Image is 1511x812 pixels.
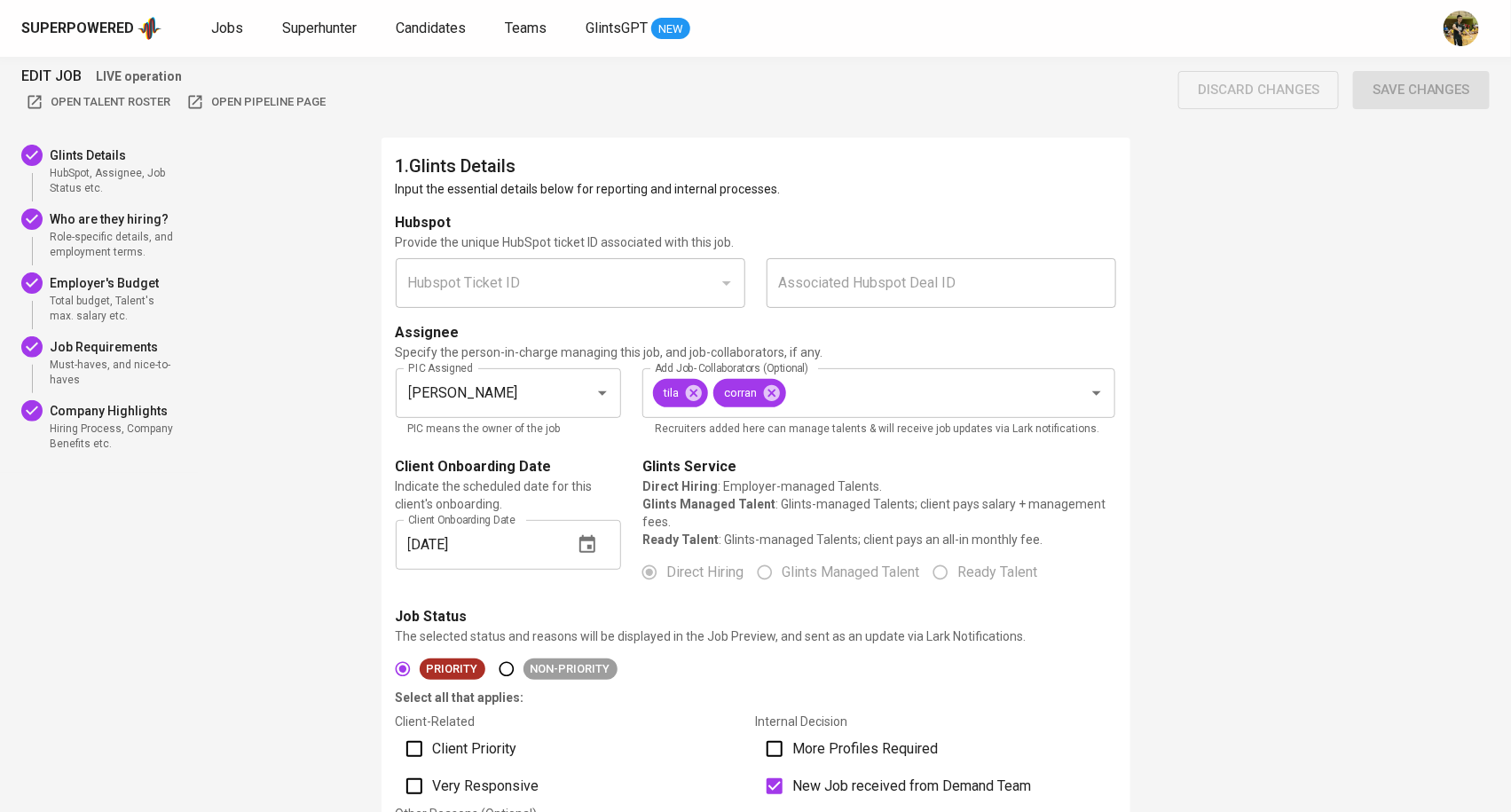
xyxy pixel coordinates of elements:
[26,92,170,113] span: Open Talent Roster
[21,89,175,116] button: Open Talent Roster
[21,64,82,89] span: EDIT JOB
[50,422,177,452] span: Hiring Process, Company Benefits etc.
[586,20,648,36] span: GlintsGPT
[50,166,177,196] span: HubSpot, Assignee, Job Status etc.
[420,660,485,678] span: Priority
[396,343,1116,361] p: Specify the person-in-charge managing this job, and job-collaborators, if any.
[396,155,410,177] span: 1 .
[1444,11,1479,46] img: yongcheng@glints.com
[793,776,1032,797] span: New Job received from Demand Team
[396,689,1116,706] div: Select all that applies:
[655,421,1103,438] p: Recruiters added here can manage talents & will receive job updates via Lark notifications.
[433,738,517,760] span: Client Priority
[793,738,939,760] span: More Profiles Required
[433,776,539,797] span: Very Responsive
[713,384,767,401] span: corran
[651,20,690,38] span: NEW
[50,210,177,228] p: Who are they hiring?
[782,562,919,583] span: Glints Managed Talent
[396,152,1116,180] h6: Glints Details
[586,18,690,40] a: GlintsGPT NEW
[642,532,719,547] b: Ready Talent
[396,477,622,513] p: Indicate the scheduled date for this client's onboarding.
[642,477,1115,548] p: : Employer-managed Talents. : Glints-managed Talents; client pays salary + management fees. : Gli...
[1084,381,1109,406] button: Open
[396,713,756,730] p: Client-Related
[666,562,744,583] span: Direct Hiring
[713,379,786,407] div: corran
[21,19,134,39] div: Superpowered
[396,322,460,343] p: Assignee
[396,456,552,477] p: Client Onboarding Date
[505,20,547,36] span: Teams
[523,660,618,678] span: Non-Priority
[396,18,469,40] a: Candidates
[211,20,243,36] span: Jobs
[408,421,610,438] p: PIC means the owner of the job
[138,15,161,42] img: app logo
[756,713,1116,730] p: Internal Decision
[282,18,360,40] a: Superhunter
[50,230,177,260] span: Role-specific details, and employment terms.
[182,89,330,116] button: Open Pipeline Page
[396,233,1116,251] p: Provide the unique HubSpot ticket ID associated with this job.
[282,20,357,36] span: Superhunter
[50,274,177,292] p: Employer's Budget
[50,294,177,324] span: Total budget, Talent's max. salary etc.
[642,479,718,493] b: Direct Hiring
[505,18,550,40] a: Teams
[396,606,468,627] p: Job Status
[590,381,615,406] button: Open
[642,456,736,477] p: Glints Service
[211,18,247,40] a: Jobs
[396,212,452,233] p: Hubspot
[396,180,1116,198] p: Input the essential details below for reporting and internal processes.
[957,562,1037,583] span: Ready Talent
[653,384,689,401] span: tila
[653,379,708,407] div: tila
[50,358,177,388] span: Must-haves, and nice-to-haves
[50,146,177,164] p: Glints Details
[396,20,466,36] span: Candidates
[642,497,775,511] b: Glints Managed Talent
[50,402,177,420] p: Company Highlights
[21,15,161,42] a: Superpoweredapp logo
[50,338,177,356] p: Job Requirements
[96,67,182,85] p: LIVE operation
[396,627,1116,645] p: The selected status and reasons will be displayed in the Job Preview, and sent as an update via L...
[186,92,326,113] span: Open Pipeline Page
